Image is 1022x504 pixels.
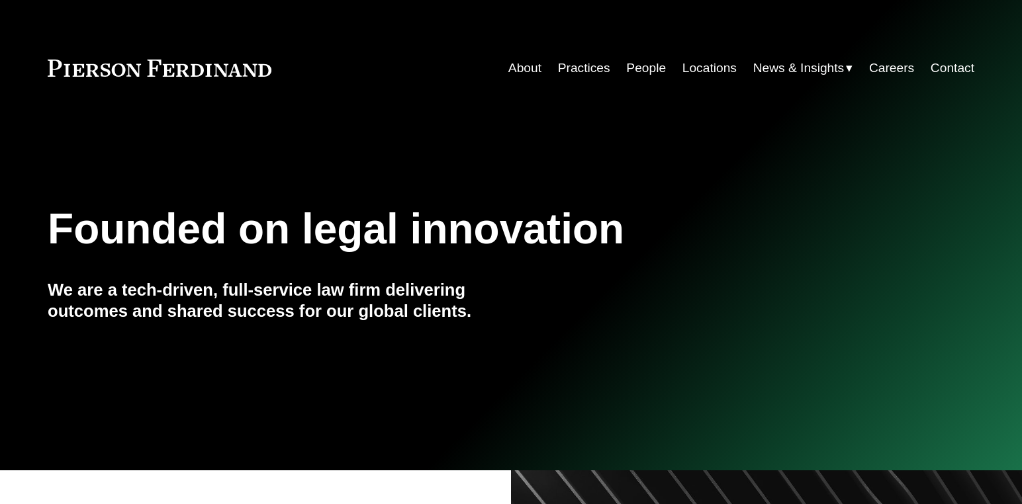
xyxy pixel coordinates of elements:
a: Locations [682,56,737,81]
a: People [626,56,666,81]
h4: We are a tech-driven, full-service law firm delivering outcomes and shared success for our global... [48,279,511,322]
a: About [508,56,541,81]
h1: Founded on legal innovation [48,205,820,253]
a: Careers [869,56,914,81]
span: News & Insights [753,57,845,80]
a: Contact [931,56,974,81]
a: Practices [558,56,610,81]
a: folder dropdown [753,56,853,81]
